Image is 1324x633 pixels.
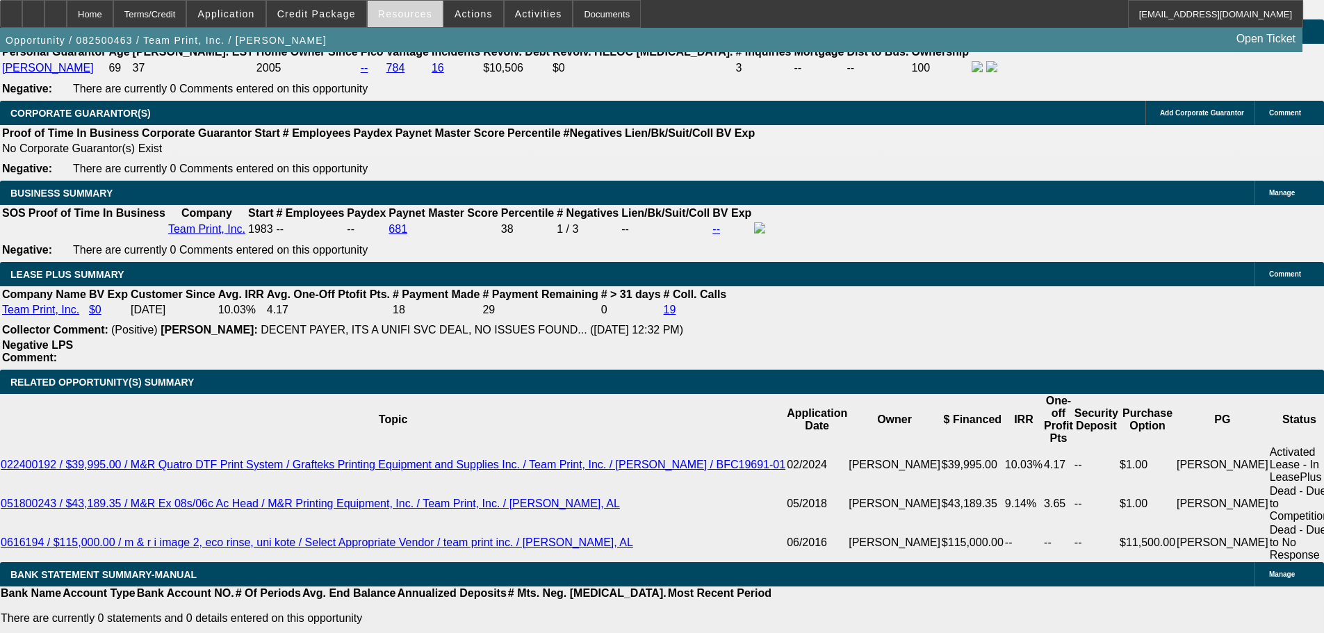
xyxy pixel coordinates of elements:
[142,127,252,139] b: Corporate Guarantor
[552,60,734,76] td: $0
[62,586,136,600] th: Account Type
[505,1,573,27] button: Activities
[507,127,560,139] b: Percentile
[1269,109,1301,117] span: Comment
[712,207,751,219] b: BV Exp
[1043,394,1074,445] th: One-off Profit Pts
[1004,523,1043,562] td: --
[267,1,366,27] button: Credit Package
[354,127,393,139] b: Paydex
[396,586,507,600] th: Annualized Deposits
[1176,484,1269,523] td: [PERSON_NAME]
[482,288,598,300] b: # Payment Remaining
[455,8,493,19] span: Actions
[187,1,265,27] button: Application
[1231,27,1301,51] a: Open Ticket
[986,61,997,72] img: linkedin-icon.png
[1004,394,1043,445] th: IRR
[2,339,73,363] b: Negative LPS Comment:
[389,223,407,235] a: 681
[601,288,661,300] b: # > 31 days
[218,288,264,300] b: Avg. IRR
[1043,523,1074,562] td: --
[1160,109,1244,117] span: Add Corporate Guarantor
[941,523,1004,562] td: $115,000.00
[378,8,432,19] span: Resources
[248,207,273,219] b: Start
[848,394,941,445] th: Owner
[254,127,279,139] b: Start
[111,324,158,336] span: (Positive)
[2,62,94,74] a: [PERSON_NAME]
[1269,570,1295,578] span: Manage
[73,163,368,174] span: There are currently 0 Comments entered on this opportunity
[941,394,1004,445] th: $ Financed
[89,304,101,315] a: $0
[621,207,710,219] b: Lien/Bk/Suit/Coll
[501,207,554,219] b: Percentile
[168,223,245,235] a: Team Print, Inc.
[346,222,386,237] td: --
[515,8,562,19] span: Activities
[564,127,623,139] b: #Negatives
[664,288,727,300] b: # Coll. Calls
[848,484,941,523] td: [PERSON_NAME]
[1043,484,1074,523] td: 3.65
[735,60,792,76] td: 3
[235,586,302,600] th: # Of Periods
[89,288,128,300] b: BV Exp
[361,62,368,74] a: --
[1004,445,1043,484] td: 10.03%
[2,83,52,94] b: Negative:
[1119,445,1176,484] td: $1.00
[10,188,113,199] span: BUSINESS SUMMARY
[664,304,676,315] a: 19
[1,498,620,509] a: 051800243 / $43,189.35 / M&R Ex 08s/06c Ac Head / M&R Printing Equipment, Inc. / Team Print, Inc....
[10,269,124,280] span: LEASE PLUS SUMMARY
[10,377,194,388] span: RELATED OPPORTUNITY(S) SUMMARY
[395,127,505,139] b: Paynet Master Score
[501,223,554,236] div: 38
[266,303,391,317] td: 4.17
[2,163,52,174] b: Negative:
[347,207,386,219] b: Paydex
[277,8,356,19] span: Credit Package
[10,108,151,119] span: CORPORATE GUARANTOR(S)
[1,126,140,140] th: Proof of Time In Business
[1004,484,1043,523] td: 9.14%
[1,612,771,625] p: There are currently 0 statements and 0 details entered on this opportunity
[1269,189,1295,197] span: Manage
[392,303,480,317] td: 18
[256,62,281,74] span: 2005
[786,394,848,445] th: Application Date
[507,586,667,600] th: # Mts. Neg. [MEDICAL_DATA].
[941,445,1004,484] td: $39,995.00
[712,223,720,235] a: --
[1119,484,1176,523] td: $1.00
[557,207,619,219] b: # Negatives
[667,586,772,600] th: Most Recent Period
[10,569,197,580] span: BANK STATEMENT SUMMARY-MANUAL
[1074,484,1119,523] td: --
[386,62,405,74] a: 784
[786,484,848,523] td: 05/2018
[1,142,761,156] td: No Corporate Guarantor(s) Exist
[261,324,683,336] span: DECENT PAYER, ITS A UNIFI SVC DEAL, NO ISSUES FOUND... ([DATE] 12:32 PM)
[482,303,598,317] td: 29
[1176,394,1269,445] th: PG
[786,523,848,562] td: 06/2016
[754,222,765,233] img: facebook-icon.png
[2,288,86,300] b: Company Name
[444,1,503,27] button: Actions
[73,83,368,94] span: There are currently 0 Comments entered on this opportunity
[28,206,166,220] th: Proof of Time In Business
[161,324,258,336] b: [PERSON_NAME]:
[941,484,1004,523] td: $43,189.35
[181,207,232,219] b: Company
[276,207,344,219] b: # Employees
[130,303,216,317] td: [DATE]
[393,288,480,300] b: # Payment Made
[848,523,941,562] td: [PERSON_NAME]
[716,127,755,139] b: BV Exp
[2,324,108,336] b: Collector Comment:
